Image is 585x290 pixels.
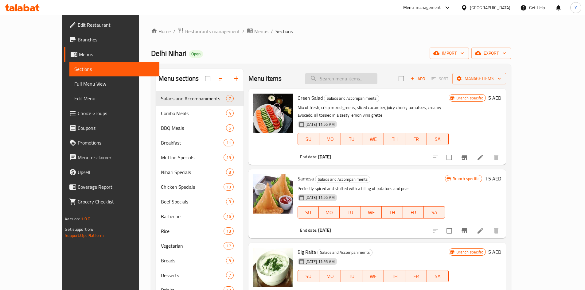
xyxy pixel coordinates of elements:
[64,32,159,47] a: Branches
[315,176,370,183] div: Salads and Accompaniments
[64,194,159,209] a: Grocery Checklist
[156,194,244,209] div: Beef Specials3
[253,94,293,133] img: Green Salad
[64,135,159,150] a: Promotions
[64,150,159,165] a: Menu disclaimer
[343,135,360,144] span: TU
[443,151,456,164] span: Select to update
[454,249,486,255] span: Branch specific
[298,93,323,102] span: Green Salad
[403,4,441,11] div: Menu-management
[340,206,361,218] button: TU
[78,110,154,117] span: Choice Groups
[476,49,506,57] span: export
[341,133,362,145] button: TU
[248,74,282,83] h2: Menu items
[189,51,203,56] span: Open
[156,238,244,253] div: Vegetarian17
[403,206,424,218] button: FR
[322,135,338,144] span: MO
[156,209,244,224] div: Barbecue16
[64,47,159,62] a: Menus
[298,270,319,282] button: SU
[443,224,456,237] span: Select to update
[64,180,159,194] a: Coverage Report
[298,206,319,218] button: SU
[156,180,244,194] div: Chicken Specials13
[429,272,446,281] span: SA
[226,168,234,176] div: items
[303,195,337,200] span: [DATE] 11:56 AM
[161,168,226,176] span: Nihari Specials
[321,208,337,217] span: MO
[226,257,234,264] div: items
[78,21,154,29] span: Edit Restaurant
[305,73,377,84] input: search
[427,74,452,83] span: Select section first
[64,106,159,121] a: Choice Groups
[363,208,379,217] span: WE
[161,183,224,191] span: Chicken Specials
[78,198,154,205] span: Grocery Checklist
[161,124,226,132] span: BBQ Meals
[74,95,154,102] span: Edit Menu
[303,122,337,127] span: [DATE] 11:56 AM
[470,4,510,11] div: [GEOGRAPHIC_DATA]
[161,139,224,146] div: Breakfast
[161,110,226,117] div: Combo Meals
[408,74,427,83] span: Add item
[69,62,159,76] a: Sections
[384,270,405,282] button: TH
[488,248,501,256] h6: 5 AED
[324,95,379,102] div: Salads and Accompaniments
[319,133,341,145] button: MO
[342,208,358,217] span: TU
[64,17,159,32] a: Edit Restaurant
[298,185,445,192] p: Perfectly spiced and stuffed with a filling of potatoes and peas
[275,28,293,35] span: Sections
[224,139,233,146] div: items
[298,133,319,145] button: SU
[156,121,244,135] div: BBQ Meals5
[161,227,224,235] span: Rice
[408,74,427,83] button: Add
[64,165,159,180] a: Upsell
[322,272,338,281] span: MO
[450,176,482,182] span: Branch specific
[224,184,233,190] span: 13
[173,28,175,35] li: /
[226,124,234,132] div: items
[74,65,154,73] span: Sections
[405,133,427,145] button: FR
[224,154,233,161] div: items
[362,270,384,282] button: WE
[488,94,501,102] h6: 5 AED
[224,213,233,220] div: items
[161,242,224,249] span: Vegetarian
[471,48,511,59] button: export
[242,28,244,35] li: /
[362,133,384,145] button: WE
[226,96,233,102] span: 7
[161,154,224,161] span: Mutton Specials
[386,135,403,144] span: TH
[226,110,234,117] div: items
[408,272,424,281] span: FR
[477,154,484,161] a: Edit menu item
[300,208,316,217] span: SU
[298,104,449,119] p: Mix of fresh, crisp mixed greens, sliced cucumber, juicy cherry tomatoes, creamy avocado, all tos...
[298,247,316,257] span: Big Raita
[361,206,382,218] button: WE
[161,95,226,102] span: Salads and Accompaniments
[161,272,226,279] span: Desserts
[226,272,234,279] div: items
[201,72,214,85] span: Select all sections
[64,121,159,135] a: Coupons
[161,213,224,220] div: Barbecue
[341,270,362,282] button: TU
[151,28,171,35] a: Home
[226,125,233,131] span: 5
